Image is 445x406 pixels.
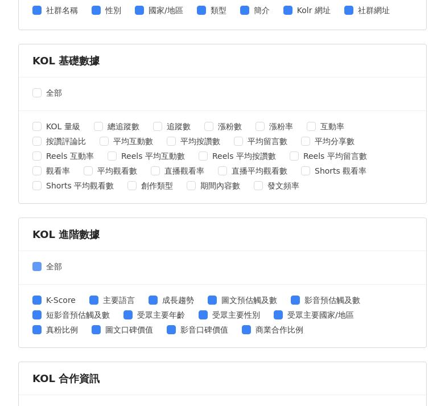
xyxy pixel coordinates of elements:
span: 追蹤數 [162,120,195,133]
span: Kolr 網址 [292,4,335,17]
span: 受眾主要國家/地區 [283,309,359,321]
span: 社群名稱 [42,4,83,17]
span: 真粉比例 [42,323,83,336]
span: 互動率 [316,120,349,133]
span: 受眾主要性別 [208,309,265,321]
span: 總追蹤數 [103,120,144,133]
span: 成長趨勢 [158,294,199,306]
span: 簡介 [249,4,274,17]
span: 期間內容數 [196,179,245,192]
span: 商業合作比例 [251,323,308,336]
span: 直播觀看率 [160,165,209,177]
span: Reels 平均留言數 [299,150,372,162]
span: K-Score [42,294,80,306]
span: 全部 [42,260,67,273]
span: Reels 互動率 [42,150,98,162]
span: 平均留言數 [243,135,292,147]
span: Reels 平均按讚數 [208,150,281,162]
span: 創作類型 [137,179,178,192]
span: 社群網址 [353,4,394,17]
div: KOL 基礎數據 [32,54,413,68]
span: Reels 平均互動數 [117,150,189,162]
span: 直播平均觀看數 [227,165,292,177]
span: 平均按讚數 [176,135,225,147]
span: Shorts 觀看率 [310,165,371,177]
span: 受眾主要年齡 [133,309,189,321]
span: 平均觀看數 [93,165,142,177]
span: 國家/地區 [144,4,188,17]
span: 按讚評論比 [42,135,90,147]
span: Shorts 平均觀看數 [42,179,118,192]
span: 漲粉數 [213,120,246,133]
span: 短影音預估觸及數 [42,309,114,321]
span: KOL 量級 [42,120,85,133]
span: 漲粉率 [265,120,298,133]
span: 影音口碑價值 [176,323,233,336]
span: 全部 [42,87,67,99]
span: 平均分享數 [310,135,359,147]
span: 影音預估觸及數 [300,294,365,306]
span: 主要語言 [98,294,139,306]
span: 類型 [206,4,231,17]
span: 圖文預估觸及數 [217,294,282,306]
span: 觀看率 [42,165,75,177]
span: 平均互動數 [109,135,158,147]
span: 圖文口碑價值 [101,323,158,336]
span: 性別 [101,4,126,17]
div: KOL 合作資訊 [32,371,413,386]
span: 發文頻率 [263,179,304,192]
div: KOL 進階數據 [32,227,413,241]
